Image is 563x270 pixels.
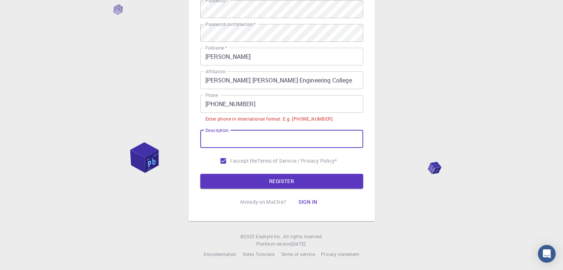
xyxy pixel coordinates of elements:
[230,157,258,165] span: I accept the
[242,251,275,257] span: Video Tutorials
[205,92,218,98] label: Phone
[291,241,307,247] span: [DATE] .
[205,68,225,75] label: Affiliation
[205,127,229,134] label: Description
[291,240,307,248] a: [DATE].
[204,251,236,257] span: Documentation
[257,157,337,165] p: Terms of Service / Privacy Policy *
[321,251,359,257] span: Privacy statement
[281,251,315,257] span: Terms of service
[240,198,286,206] p: Already on Mat3ra?
[200,174,363,189] button: REGISTER
[257,157,337,165] a: Terms of Service / Privacy Policy*
[292,195,323,209] button: Sign in
[242,251,275,258] a: Video Tutorials
[256,233,282,240] a: Exabyte Inc.
[205,45,227,51] label: Fullname
[204,251,236,258] a: Documentation
[321,251,359,258] a: Privacy statement
[281,251,315,258] a: Terms of service
[205,21,255,27] label: Password confirmation
[205,115,332,123] div: Enter phone in international format. E.g. [PHONE_NUMBER]
[240,233,256,240] span: © 2025
[283,233,323,240] span: All rights reserved.
[538,245,556,263] div: Open Intercom Messenger
[256,240,291,248] span: Platform version
[256,233,282,239] span: Exabyte Inc.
